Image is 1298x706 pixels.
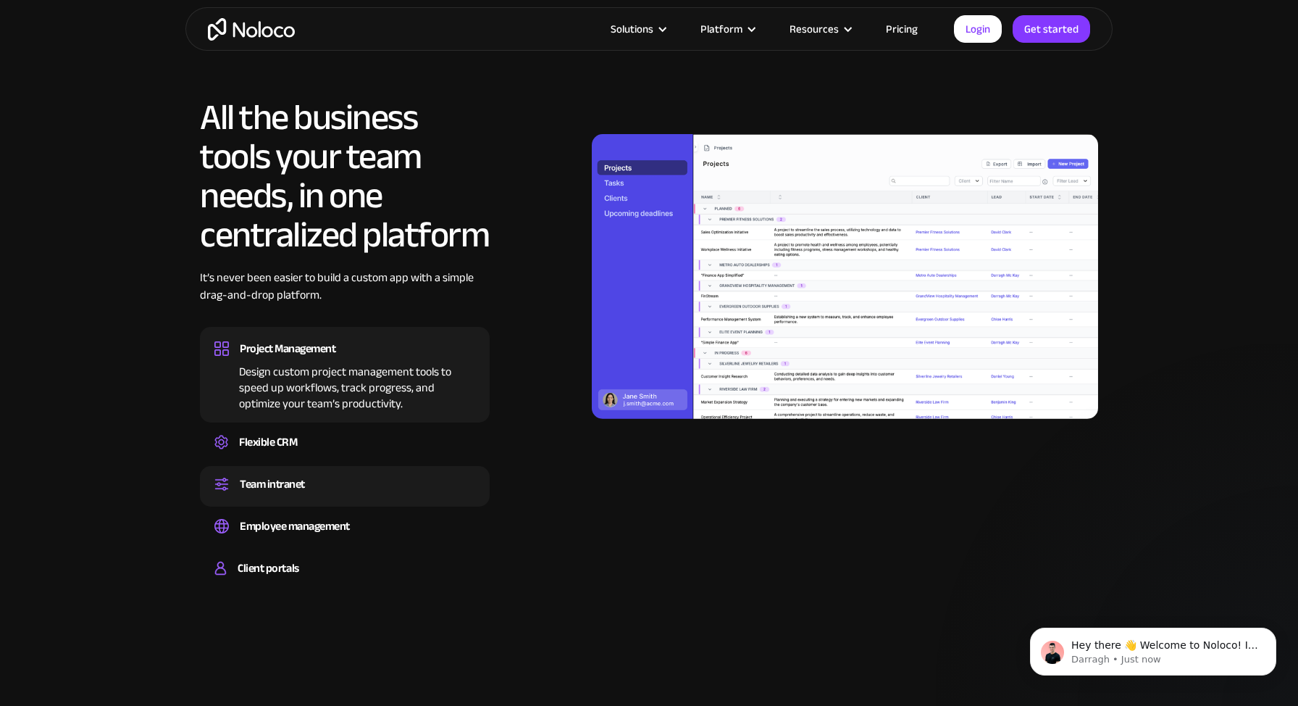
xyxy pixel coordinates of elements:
[593,20,682,38] div: Solutions
[240,515,350,537] div: Employee management
[240,338,335,360] div: Project Management
[954,15,1002,43] a: Login
[700,20,742,38] div: Platform
[200,98,490,254] h2: All the business tools your team needs, in one centralized platform
[200,269,490,325] div: It’s never been easier to build a custom app with a simple drag-and-drop platform.
[214,537,475,541] div: Easily manage employee information, track performance, and handle HR tasks from a single platform.
[790,20,839,38] div: Resources
[868,20,936,38] a: Pricing
[239,431,297,453] div: Flexible CRM
[214,453,475,457] div: Create a custom CRM that you can adapt to your business’s needs, centralize your workflows, and m...
[682,20,771,38] div: Platform
[611,20,653,38] div: Solutions
[214,495,475,499] div: Set up a central space for your team to collaborate, share information, and stay up to date on co...
[238,557,298,579] div: Client portals
[208,18,295,41] a: home
[771,20,868,38] div: Resources
[214,360,475,412] div: Design custom project management tools to speed up workflows, track progress, and optimize your t...
[214,579,475,584] div: Build a secure, fully-branded, and personalized client portal that lets your customers self-serve.
[240,473,305,495] div: Team intranet
[1013,15,1090,43] a: Get started
[1008,597,1298,699] iframe: Intercom notifications message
